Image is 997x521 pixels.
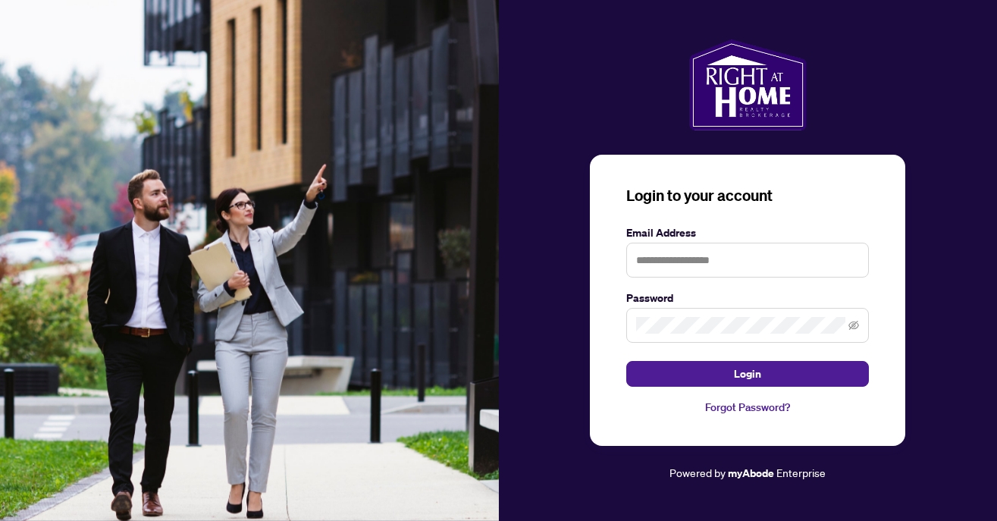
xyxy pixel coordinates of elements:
[848,320,859,331] span: eye-invisible
[626,290,869,306] label: Password
[689,39,807,130] img: ma-logo
[728,465,774,482] a: myAbode
[626,185,869,206] h3: Login to your account
[626,224,869,241] label: Email Address
[626,399,869,416] a: Forgot Password?
[776,466,826,479] span: Enterprise
[669,466,726,479] span: Powered by
[626,361,869,387] button: Login
[734,362,761,386] span: Login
